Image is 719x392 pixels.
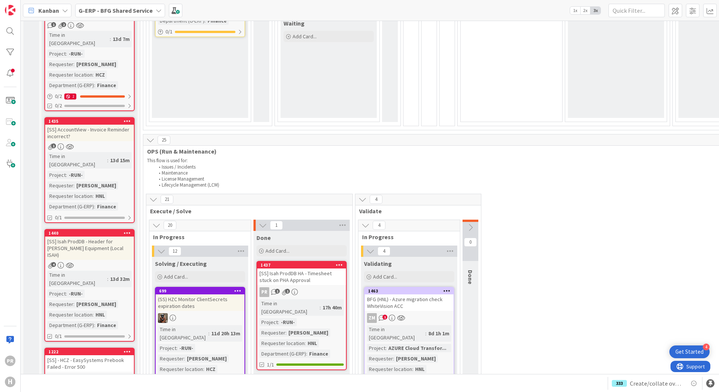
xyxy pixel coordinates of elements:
[378,247,390,256] span: 4
[279,318,297,326] div: -RUN-
[67,171,85,179] div: -RUN-
[5,377,15,387] div: H
[94,202,95,211] span: :
[94,192,107,200] div: HNL
[159,288,244,294] div: 699
[368,288,454,294] div: 1463
[108,275,132,283] div: 13d 32m
[467,270,474,284] span: Done
[45,237,134,260] div: [SS] Isah ProdDB - Header for [PERSON_NAME] Equipment (Local ISAH)
[107,156,108,164] span: :
[44,117,135,223] a: 1435[SS] AccountView - Invoice Reminder incorrect?Time in [GEOGRAPHIC_DATA]:13d 15mProject:-RUN-R...
[61,22,66,27] span: 2
[394,354,438,363] div: [PERSON_NAME]
[703,344,710,350] div: 4
[168,247,181,256] span: 12
[45,230,134,260] div: 1440[SS] Isah ProdDB - Header for [PERSON_NAME] Equipment (Local ISAH)
[66,171,67,179] span: :
[464,238,477,247] span: 0
[382,315,387,320] span: 1
[669,345,710,358] div: Open Get Started checklist, remaining modules: 4
[177,344,195,352] div: -RUN-
[47,311,93,319] div: Requester location
[49,119,134,124] div: 1435
[203,365,204,373] span: :
[110,35,111,43] span: :
[150,207,343,215] span: Execute / Solve
[158,344,176,352] div: Project
[259,287,269,297] div: PR
[55,214,62,222] span: 0/1
[158,17,205,25] div: Department (G-ERP)
[66,289,67,298] span: :
[47,50,66,58] div: Project
[47,289,66,298] div: Project
[365,294,454,311] div: BFG (HNL) - Azure migration check WhiteVision ACC
[257,262,346,268] div: 1437
[16,1,34,10] span: Support
[261,262,346,268] div: 1437
[93,192,94,200] span: :
[45,125,134,141] div: [SS] AccountView - Invoice Reminder incorrect?
[590,7,601,14] span: 3x
[66,50,67,58] span: :
[413,365,426,373] div: HNL
[55,332,62,340] span: 0/1
[156,27,244,36] div: 0/1
[267,361,274,369] span: 1/1
[265,247,290,254] span: Add Card...
[49,349,134,354] div: 1222
[285,329,287,337] span: :
[74,181,118,190] div: [PERSON_NAME]
[278,318,279,326] span: :
[45,230,134,237] div: 1440
[67,50,85,58] div: -RUN-
[156,294,244,311] div: (SS) HZC Monitor ClientSecrets expiration dates
[108,156,132,164] div: 13d 15m
[73,60,74,68] span: :
[47,271,107,287] div: Time in [GEOGRAPHIC_DATA]
[307,350,330,358] div: Finance
[64,93,76,100] div: 2
[208,329,209,338] span: :
[257,287,346,297] div: PR
[94,71,107,79] div: HCZ
[51,143,56,148] span: 1
[47,171,66,179] div: Project
[47,300,73,308] div: Requester
[155,260,207,267] span: Solving / Executing
[387,344,448,352] div: AZURE Cloud Transfor...
[156,288,244,294] div: 699
[365,313,454,323] div: ZM
[287,329,330,337] div: [PERSON_NAME]
[95,202,118,211] div: Finance
[95,321,118,329] div: Finance
[164,273,188,280] span: Add Card...
[158,354,184,363] div: Requester
[176,344,177,352] span: :
[45,348,134,372] div: 1222[SS] - HCZ - EasySystems Prebook Failed - Error 500
[5,356,15,366] div: PR
[158,313,168,323] img: VK
[259,329,285,337] div: Requester
[111,35,132,43] div: 13d 7m
[306,339,319,347] div: HNL
[259,318,278,326] div: Project
[94,81,95,89] span: :
[165,28,173,36] span: 0 / 1
[158,365,203,373] div: Requester location
[630,379,683,388] span: Create/collate overview of Facility applications
[45,355,134,372] div: [SS] - HCZ - EasySystems Prebook Failed - Error 500
[305,339,306,347] span: :
[45,348,134,355] div: 1222
[320,303,321,312] span: :
[45,118,134,125] div: 1435
[365,288,454,311] div: 1463BFG (HNL) - Azure migration check WhiteVision ACC
[158,325,208,342] div: Time in [GEOGRAPHIC_DATA]
[364,260,392,267] span: Validating
[293,33,317,40] span: Add Card...
[259,339,305,347] div: Requester location
[47,152,107,169] div: Time in [GEOGRAPHIC_DATA]
[257,268,346,285] div: [SS] Isah ProdDB HA - Timesheet stuck on PHA Approval
[51,262,56,267] span: 4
